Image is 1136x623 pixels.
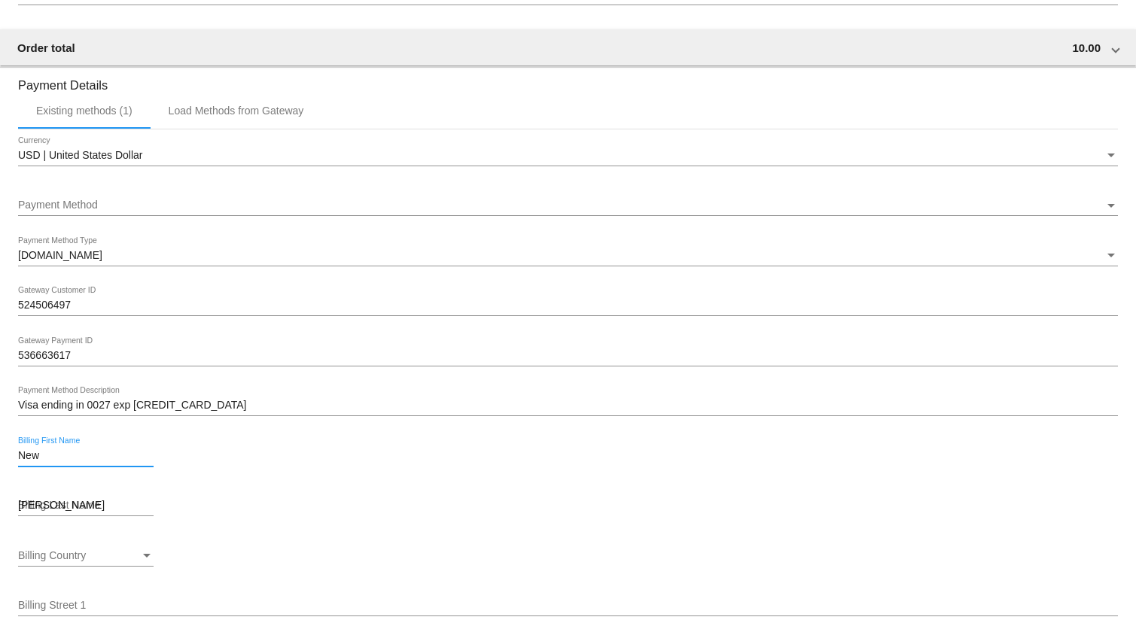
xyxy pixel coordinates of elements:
mat-select: Payment Method Type [18,250,1118,262]
span: Billing Country [18,549,86,561]
input: Gateway Customer ID [18,299,1118,311]
input: Billing First Name [18,450,154,462]
input: Gateway Payment ID [18,350,1118,362]
mat-select: Payment Method [18,199,1118,211]
span: Payment Method [18,199,98,211]
div: Load Methods from Gateway [169,105,304,117]
input: Payment Method Description [18,400,1118,412]
input: Billing Street 1 [18,600,1118,612]
mat-select: Billing Country [18,550,154,562]
h3: Payment Details [18,67,1118,93]
span: [DOMAIN_NAME] [18,249,102,261]
span: USD | United States Dollar [18,149,142,161]
mat-select: Currency [18,150,1118,162]
span: 10.00 [1072,41,1101,54]
input: Billing Last Name [18,500,154,512]
span: Order total [17,41,75,54]
div: Existing methods (1) [36,105,132,117]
